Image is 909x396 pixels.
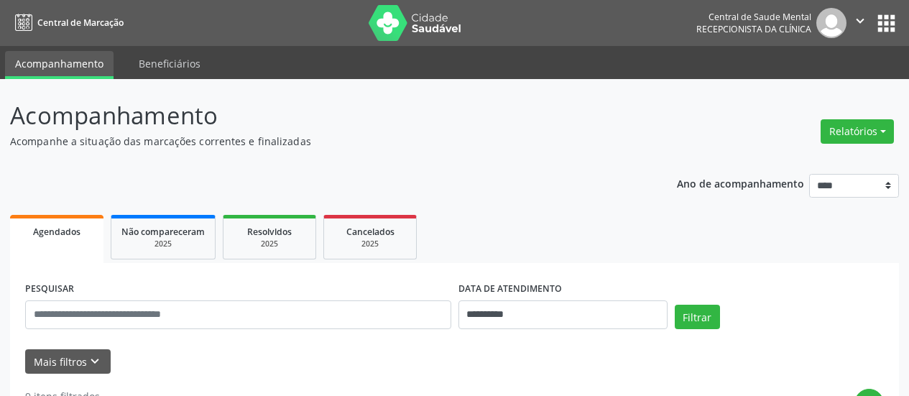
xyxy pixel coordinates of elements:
[5,51,114,79] a: Acompanhamento
[121,239,205,249] div: 2025
[25,278,74,300] label: PESQUISAR
[37,17,124,29] span: Central de Marcação
[852,13,868,29] i: 
[821,119,894,144] button: Relatórios
[10,98,632,134] p: Acompanhamento
[677,174,804,192] p: Ano de acompanhamento
[25,349,111,374] button: Mais filtroskeyboard_arrow_down
[10,134,632,149] p: Acompanhe a situação das marcações correntes e finalizadas
[696,11,811,23] div: Central de Saude Mental
[129,51,211,76] a: Beneficiários
[334,239,406,249] div: 2025
[846,8,874,38] button: 
[675,305,720,329] button: Filtrar
[346,226,394,238] span: Cancelados
[33,226,80,238] span: Agendados
[458,278,562,300] label: DATA DE ATENDIMENTO
[10,11,124,34] a: Central de Marcação
[874,11,899,36] button: apps
[87,354,103,369] i: keyboard_arrow_down
[696,23,811,35] span: Recepcionista da clínica
[234,239,305,249] div: 2025
[121,226,205,238] span: Não compareceram
[247,226,292,238] span: Resolvidos
[816,8,846,38] img: img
